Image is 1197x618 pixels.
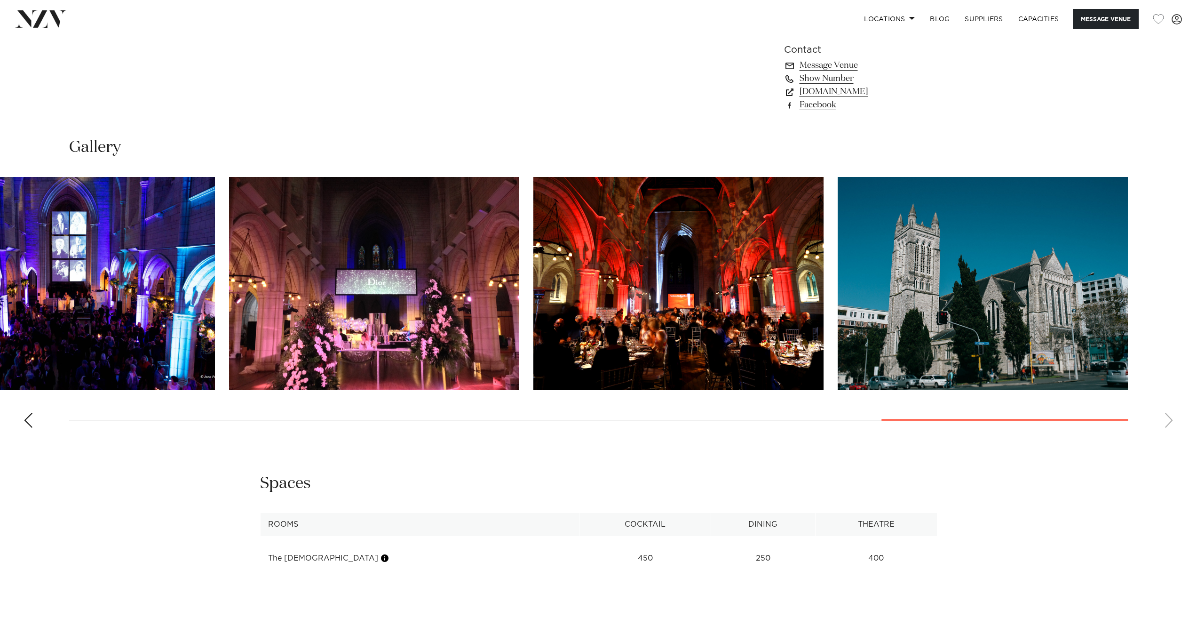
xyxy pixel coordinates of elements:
td: 250 [711,547,816,570]
h2: Gallery [69,137,121,158]
h2: Spaces [260,473,311,494]
a: SUPPLIERS [957,9,1010,29]
swiper-slide: 14 / 15 [533,177,824,390]
swiper-slide: 13 / 15 [229,177,519,390]
swiper-slide: 15 / 15 [838,177,1128,390]
a: [DOMAIN_NAME] [784,85,937,98]
th: Rooms [260,513,579,536]
a: Locations [856,9,922,29]
a: Message Venue [784,59,937,72]
h6: Contact [784,43,937,57]
img: nzv-logo.png [15,10,66,27]
td: The [DEMOGRAPHIC_DATA] [260,547,579,570]
th: Theatre [815,513,937,536]
td: 400 [815,547,937,570]
a: BLOG [922,9,957,29]
a: Facebook [784,98,937,112]
a: Capacities [1011,9,1067,29]
td: 450 [579,547,711,570]
th: Dining [711,513,816,536]
a: Show Number [784,72,937,85]
th: Cocktail [579,513,711,536]
button: Message Venue [1073,9,1139,29]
